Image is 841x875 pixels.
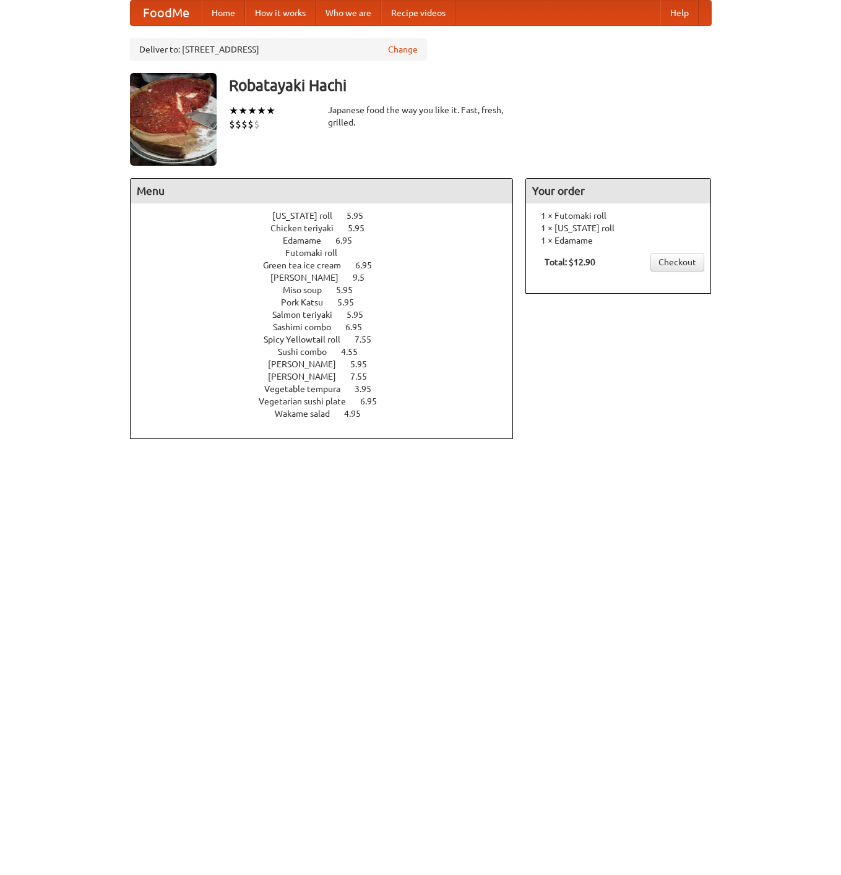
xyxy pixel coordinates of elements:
[532,234,704,247] li: 1 × Edamame
[350,359,379,369] span: 5.95
[264,335,394,344] a: Spicy Yellowtail roll 7.55
[285,248,350,258] span: Futomaki roll
[248,104,257,117] li: ★
[235,117,241,131] li: $
[131,179,513,203] h4: Menu
[272,211,386,221] a: [US_STATE] roll 5.95
[263,260,353,270] span: Green tea ice cream
[268,359,348,369] span: [PERSON_NAME]
[257,104,266,117] li: ★
[355,384,384,394] span: 3.95
[360,396,389,406] span: 6.95
[272,211,345,221] span: [US_STATE] roll
[270,273,387,283] a: [PERSON_NAME] 9.5
[270,223,346,233] span: Chicken teriyaki
[229,104,238,117] li: ★
[248,117,254,131] li: $
[259,396,358,406] span: Vegetarian sushi plate
[341,347,370,357] span: 4.55
[275,409,342,419] span: Wakame salad
[388,43,418,56] a: Change
[273,322,385,332] a: Sashimi combo 6.95
[532,222,704,234] li: 1 × [US_STATE] roll
[281,297,335,307] span: Pork Katsu
[660,1,699,25] a: Help
[241,117,248,131] li: $
[285,248,373,258] a: Futomaki roll
[336,285,365,295] span: 5.95
[130,73,217,166] img: angular.jpg
[264,384,353,394] span: Vegetable tempura
[259,396,400,406] a: Vegetarian sushi plate 6.95
[238,104,248,117] li: ★
[281,297,377,307] a: Pork Katsu 5.95
[272,310,386,320] a: Salmon teriyaki 5.95
[229,117,235,131] li: $
[263,260,395,270] a: Green tea ice cream 6.95
[266,104,275,117] li: ★
[283,285,376,295] a: Miso soup 5.95
[348,223,377,233] span: 5.95
[650,253,704,271] a: Checkout
[268,372,390,382] a: [PERSON_NAME] 7.55
[273,322,343,332] span: Sashimi combo
[328,104,514,129] div: Japanese food the way you like it. Fast, fresh, grilled.
[344,409,373,419] span: 4.95
[278,347,381,357] a: Sushi combo 4.55
[347,310,376,320] span: 5.95
[316,1,381,25] a: Who we are
[270,273,351,283] span: [PERSON_NAME]
[545,257,595,267] b: Total: $12.90
[275,409,384,419] a: Wakame salad 4.95
[526,179,710,203] h4: Your order
[355,260,384,270] span: 6.95
[130,38,427,61] div: Deliver to: [STREET_ADDRESS]
[353,273,377,283] span: 9.5
[347,211,376,221] span: 5.95
[131,1,202,25] a: FoodMe
[381,1,455,25] a: Recipe videos
[229,73,712,98] h3: Robatayaki Hachi
[245,1,316,25] a: How it works
[532,210,704,222] li: 1 × Futomaki roll
[278,347,339,357] span: Sushi combo
[264,384,394,394] a: Vegetable tempura 3.95
[254,117,260,131] li: $
[283,236,334,245] span: Edamame
[264,335,353,344] span: Spicy Yellowtail roll
[335,236,364,245] span: 6.95
[345,322,374,332] span: 6.95
[202,1,245,25] a: Home
[270,223,387,233] a: Chicken teriyaki 5.95
[283,285,334,295] span: Miso soup
[268,372,348,382] span: [PERSON_NAME]
[272,310,345,320] span: Salmon teriyaki
[337,297,366,307] span: 5.95
[268,359,390,369] a: [PERSON_NAME] 5.95
[350,372,379,382] span: 7.55
[283,236,375,245] a: Edamame 6.95
[355,335,384,344] span: 7.55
